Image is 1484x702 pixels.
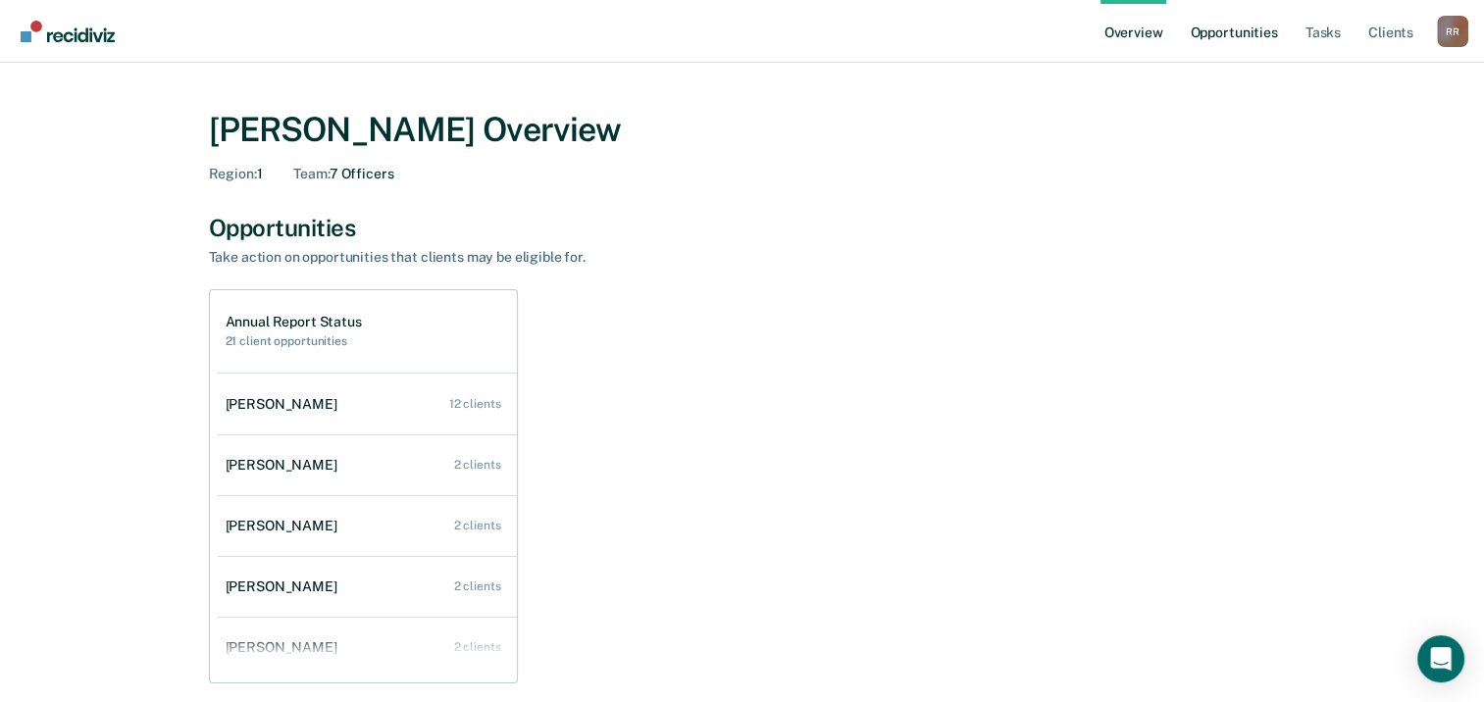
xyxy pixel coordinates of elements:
[218,620,517,676] a: [PERSON_NAME] 2 clients
[454,519,501,532] div: 2 clients
[218,376,517,432] a: [PERSON_NAME] 12 clients
[209,110,1276,150] div: [PERSON_NAME] Overview
[226,518,345,534] div: [PERSON_NAME]
[226,314,362,330] h1: Annual Report Status
[1437,16,1468,47] button: Profile dropdown button
[226,639,345,656] div: [PERSON_NAME]
[209,166,257,181] span: Region :
[454,640,501,654] div: 2 clients
[454,579,501,593] div: 2 clients
[449,397,501,411] div: 12 clients
[454,458,501,472] div: 2 clients
[218,437,517,493] a: [PERSON_NAME] 2 clients
[209,166,263,182] div: 1
[293,166,393,182] div: 7 Officers
[1417,635,1464,682] div: Open Intercom Messenger
[226,396,345,413] div: [PERSON_NAME]
[226,578,345,595] div: [PERSON_NAME]
[209,249,896,266] div: Take action on opportunities that clients may be eligible for.
[209,214,1276,242] div: Opportunities
[218,498,517,554] a: [PERSON_NAME] 2 clients
[293,166,329,181] span: Team :
[226,334,362,348] h2: 21 client opportunities
[1437,16,1468,47] div: R R
[218,559,517,615] a: [PERSON_NAME] 2 clients
[21,21,115,42] img: Recidiviz
[226,457,345,474] div: [PERSON_NAME]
